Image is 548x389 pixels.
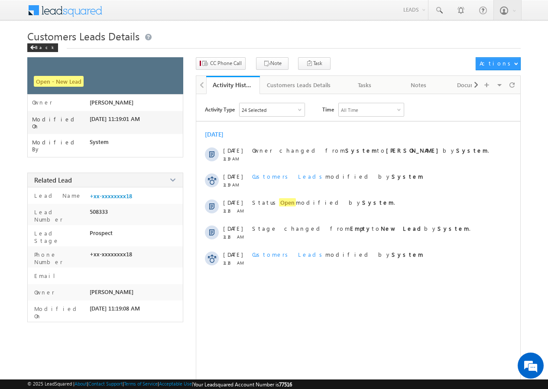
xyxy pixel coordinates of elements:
[32,229,86,244] label: Lead Stage
[32,305,86,320] label: Modified On
[399,80,438,90] div: Notes
[252,147,489,154] span: Owner changed from to by .
[90,288,133,295] span: [PERSON_NAME]
[453,80,492,90] div: Documents
[392,76,446,94] a: Notes
[252,198,395,206] span: Status modified by .
[32,139,90,153] label: Modified By
[213,81,253,89] div: Activity History
[298,57,331,70] button: Task
[456,147,488,154] strong: System
[267,80,331,90] div: Customers Leads Details
[205,103,235,116] span: Activity Type
[223,234,249,239] span: 11:18 AM
[27,43,58,52] div: Back
[242,107,266,113] div: 24 Selected
[90,138,109,145] span: System
[223,260,249,265] span: 11:18 AM
[206,76,260,93] li: Activity History
[27,381,292,388] span: © 2025 LeadSquared | | | | |
[32,99,52,106] label: Owner
[34,76,84,87] span: Open - New Lead
[90,193,132,199] a: +xx-xxxxxxxx18
[223,147,243,154] span: [DATE]
[252,173,325,180] span: Customers Leads
[279,198,296,206] span: Open
[438,225,469,232] strong: System
[27,29,139,43] span: Customers Leads Details
[480,59,514,67] div: Actions
[223,182,249,187] span: 11:19 AM
[362,199,394,206] strong: System
[223,156,249,161] span: 11:19 AM
[90,115,140,122] span: [DATE] 11:19:01 AM
[88,381,123,386] a: Contact Support
[32,116,90,130] label: Modified On
[338,76,392,94] a: Tasks
[341,107,358,113] div: All Time
[223,251,243,258] span: [DATE]
[32,288,55,296] label: Owner
[223,173,243,180] span: [DATE]
[240,103,305,116] div: Owner Changed,Status Changed,Stage Changed,Source Changed,Notes & 19 more..
[476,57,520,70] button: Actions
[196,57,246,70] button: CC Phone Call
[260,76,338,94] a: Customers Leads Details
[345,80,384,90] div: Tasks
[350,225,372,232] strong: Empty
[193,381,292,388] span: Your Leadsquared Account Number is
[124,381,158,386] a: Terms of Service
[90,229,113,236] span: Prospect
[446,76,499,94] a: Documents
[223,225,243,232] span: [DATE]
[206,76,260,94] a: Activity History
[210,59,242,67] span: CC Phone Call
[252,251,423,258] span: modified by
[223,199,243,206] span: [DATE]
[32,272,62,279] label: Email
[345,147,377,154] strong: System
[322,103,334,116] span: Time
[90,99,133,106] span: [PERSON_NAME]
[392,251,423,258] strong: System
[223,208,249,213] span: 11:18 AM
[381,225,424,232] strong: New Lead
[32,192,82,199] label: Lead Name
[205,130,233,138] div: [DATE]
[279,381,292,388] span: 77516
[32,208,86,223] label: Lead Number
[256,57,289,70] button: Note
[392,173,423,180] strong: System
[34,176,72,184] span: Related Lead
[32,251,86,265] label: Phone Number
[90,305,140,312] span: [DATE] 11:19:08 AM
[386,147,443,154] strong: [PERSON_NAME]
[252,173,423,180] span: modified by
[252,225,470,232] span: Stage changed from to by .
[252,251,325,258] span: Customers Leads
[90,251,132,258] span: +xx-xxxxxxxx18
[75,381,87,386] a: About
[159,381,192,386] a: Acceptable Use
